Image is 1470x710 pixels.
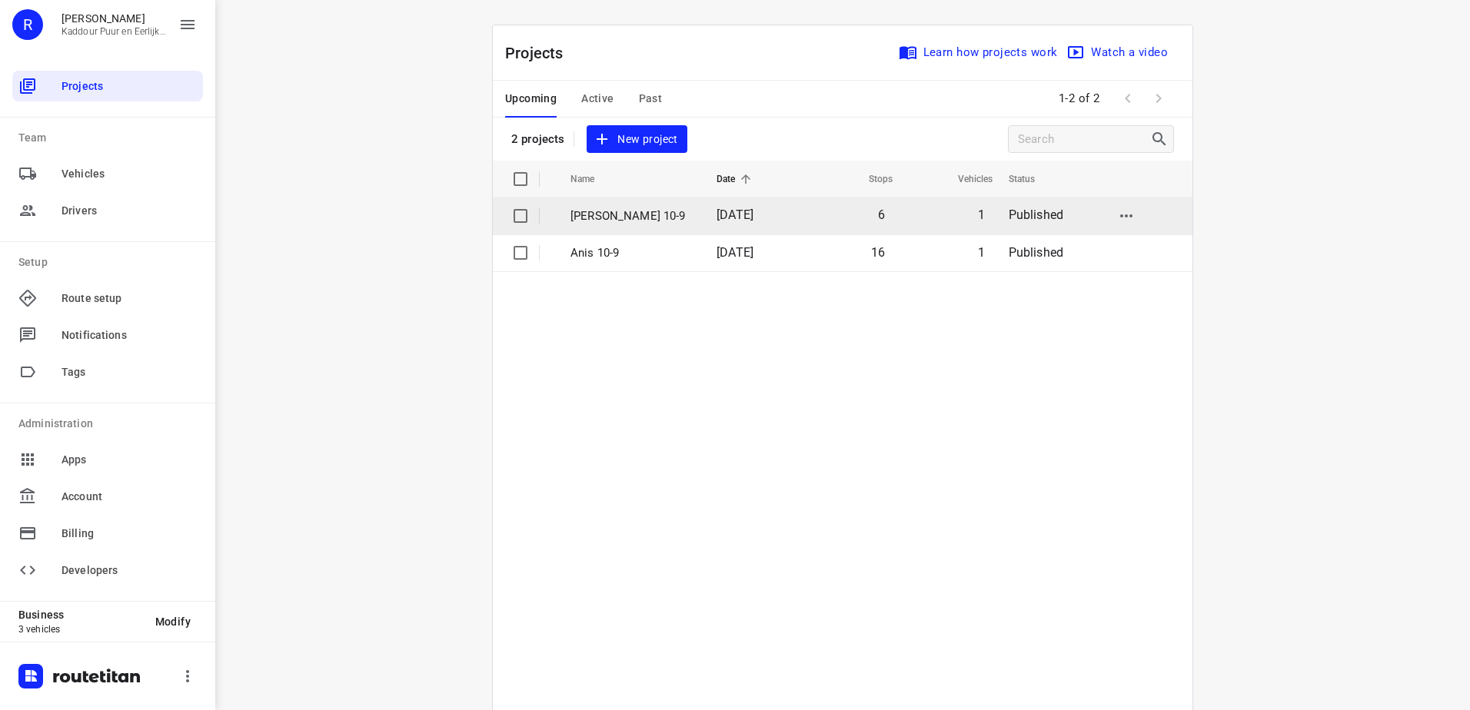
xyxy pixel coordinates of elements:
[155,615,191,628] span: Modify
[587,125,687,154] button: New project
[12,283,203,314] div: Route setup
[12,444,203,475] div: Apps
[717,207,753,222] span: [DATE]
[505,89,557,108] span: Upcoming
[596,130,677,149] span: New project
[62,26,166,37] p: Kaddour Puur en Eerlijk Vlees B.V.
[12,320,203,350] div: Notifications
[511,132,564,146] p: 2 projects
[18,254,203,270] p: Setup
[717,245,753,260] span: [DATE]
[62,78,197,95] span: Projects
[570,207,693,225] p: Jeffrey 10-9
[1150,130,1173,148] div: Search
[978,245,985,260] span: 1
[62,562,197,579] span: Developers
[12,158,203,189] div: Vehicles
[62,364,197,380] span: Tags
[62,489,197,505] span: Account
[12,9,43,40] div: R
[878,207,885,222] span: 6
[62,327,197,343] span: Notifications
[1112,83,1143,114] span: Previous Page
[62,12,166,25] p: Rachid Kaddour
[978,207,985,222] span: 1
[505,41,576,65] p: Projects
[1009,245,1064,260] span: Published
[938,170,993,188] span: Vehicles
[12,518,203,549] div: Billing
[12,195,203,226] div: Drivers
[143,608,203,635] button: Modify
[62,290,197,307] span: Route setup
[18,624,143,635] p: 3 vehicles
[62,166,197,182] span: Vehicles
[1143,83,1174,114] span: Next Page
[12,481,203,512] div: Account
[12,71,203,101] div: Projects
[62,203,197,219] span: Drivers
[1053,82,1106,115] span: 1-2 of 2
[18,416,203,432] p: Administration
[12,357,203,387] div: Tags
[12,555,203,586] div: Developers
[570,244,693,262] p: Anis 10-9
[581,89,614,108] span: Active
[1018,128,1150,151] input: Search projects
[570,170,615,188] span: Name
[717,170,756,188] span: Date
[1009,170,1056,188] span: Status
[871,245,885,260] span: 16
[1009,207,1064,222] span: Published
[849,170,893,188] span: Stops
[18,130,203,146] p: Team
[62,526,197,542] span: Billing
[62,452,197,468] span: Apps
[639,89,663,108] span: Past
[18,609,143,621] p: Business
